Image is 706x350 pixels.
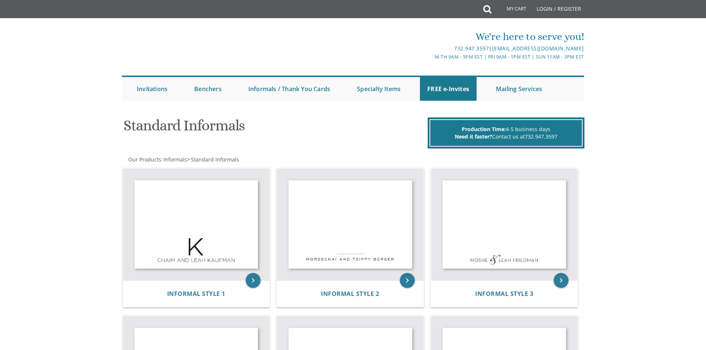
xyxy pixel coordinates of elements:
a: 732.947.3597 [525,133,557,140]
div: We're here to serve you! [276,29,584,44]
img: Informal Style 2 [277,169,424,281]
span: Standard Informals [191,156,239,163]
span: Need it faster? [455,133,492,140]
a: keyboard_arrow_right [400,273,415,288]
a: Specialty Items [349,77,408,101]
span: Production Time: [462,126,506,133]
a: keyboard_arrow_right [554,273,569,288]
a: 732.947.3597 [454,45,489,52]
img: Informal Style 3 [431,169,578,281]
a: Informal Style 3 [475,290,533,297]
div: M-Th 9am - 5pm EST | Fri 9am - 1pm EST | Sun 11am - 3pm EST [276,53,584,61]
a: Invitations [129,77,175,101]
div: | [276,44,584,53]
a: keyboard_arrow_right [246,273,261,288]
a: Informals / Thank You Cards [241,77,338,101]
a: FREE e-Invites [420,77,477,101]
a: Mailing Services [488,77,550,101]
a: Our Products [127,156,161,163]
h1: Standard Informals [123,117,426,139]
a: Informal Style 1 [167,290,225,297]
div: 4-5 business days Contact us at [430,119,583,147]
a: My Cart [491,1,531,19]
span: Informal Style 3 [475,290,533,298]
span: Informal Style 1 [167,290,225,298]
a: Benchers [187,77,229,101]
a: Standard Informals [190,156,239,163]
span: > [187,156,239,163]
div: : [122,156,353,163]
a: [EMAIL_ADDRESS][DOMAIN_NAME] [492,45,584,52]
span: Informal Style 2 [321,290,379,298]
a: Informals [163,156,187,163]
a: Informal Style 2 [321,290,379,297]
img: Informal Style 1 [123,169,270,281]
